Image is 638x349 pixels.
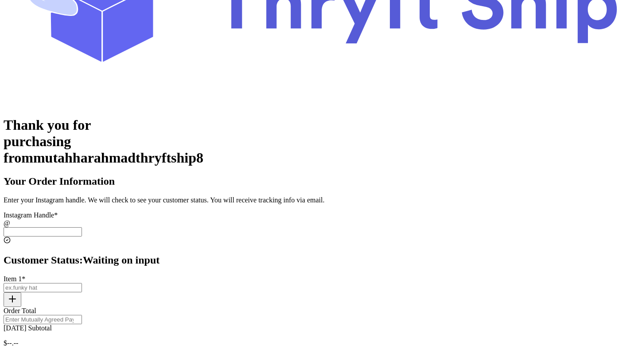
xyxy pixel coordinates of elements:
[83,254,159,266] span: Waiting on input
[4,254,83,266] span: Customer Status:
[4,219,634,227] div: @
[4,196,634,204] p: Enter your Instagram handle. We will check to see your customer status. You will receive tracking...
[33,150,203,166] span: mutahharahmadthryftship8
[4,324,52,332] label: [DATE] Subtotal
[4,283,82,292] input: ex.funky hat
[4,339,634,347] p: $ --.--
[4,315,82,324] input: Enter Mutually Agreed Payment
[4,175,634,187] h2: Your Order Information
[4,307,36,314] label: Order Total
[4,275,25,283] label: Item 1
[4,117,634,166] h1: Thank you for purchasing from
[4,211,58,219] label: Instagram Handle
